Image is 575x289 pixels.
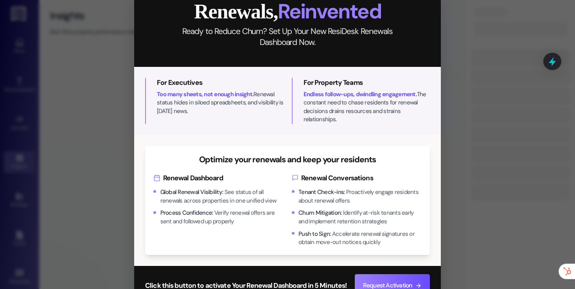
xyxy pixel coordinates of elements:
[145,1,430,22] h2: Renewals,
[160,209,275,225] span: Verify renewal offers are sent and followed up properly
[298,209,413,225] span: Identify at-risk tenants early and implement retention strategies
[304,78,430,88] h3: For Property Teams
[157,90,253,98] span: Too many sheets, not enough insight.
[172,26,402,48] p: Ready to Reduce Churn? Set Up Your New ResiDesk Renewals Dashboard Now.
[153,154,422,165] h3: Optimize your renewals and keep your residents
[160,188,223,196] span: Global Renewal Visibility :
[160,188,277,204] span: See status of all renewals across properties in one unified view
[298,188,419,204] span: Proactively engage residents about renewal offers
[304,90,430,124] p: The constant need to chase residents for renewal decisions drains resources and strains relations...
[298,188,345,196] span: Tenant Check-ins :
[157,90,284,115] p: Renewal status hides in siloed spreadsheets, and visibility is [DATE] news.
[160,209,213,217] span: Process Confidence :
[153,173,284,183] h4: Renewal Dashboard
[157,78,284,88] h3: For Executives
[292,173,422,183] h4: Renewal Conversations
[298,230,331,238] span: Push to Sign :
[298,230,415,246] span: Accelerate renewal signatures or obtain move-out notices quickly
[298,209,341,217] span: Churn Mitigation :
[304,90,417,98] span: Endless follow-ups, dwindling engagement.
